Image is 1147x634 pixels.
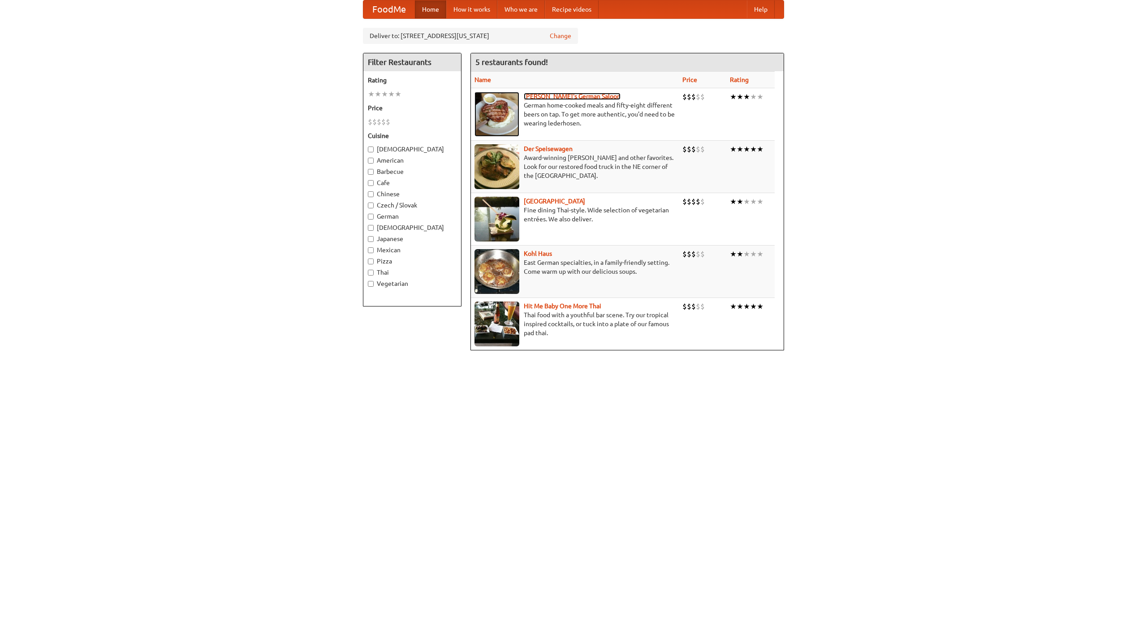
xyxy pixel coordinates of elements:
p: Fine dining Thai-style. Wide selection of vegetarian entrées. We also deliver. [474,206,675,224]
input: Barbecue [368,169,374,175]
li: $ [377,117,381,127]
input: German [368,214,374,220]
input: American [368,158,374,164]
label: Mexican [368,246,457,254]
a: Price [682,76,697,83]
p: Award-winning [PERSON_NAME] and other favorites. Look for our restored food truck in the NE corne... [474,153,675,180]
ng-pluralize: 5 restaurants found! [475,58,548,66]
input: Japanese [368,236,374,242]
li: ★ [375,89,381,99]
li: ★ [381,89,388,99]
li: ★ [757,302,763,311]
li: ★ [743,197,750,207]
li: $ [372,117,377,127]
li: $ [687,302,691,311]
li: $ [696,197,700,207]
li: ★ [757,249,763,259]
li: $ [696,92,700,102]
b: Kohl Haus [524,250,552,257]
img: speisewagen.jpg [474,144,519,189]
li: ★ [730,144,737,154]
a: Recipe videos [545,0,599,18]
img: kohlhaus.jpg [474,249,519,294]
li: ★ [388,89,395,99]
li: $ [687,249,691,259]
li: $ [696,249,700,259]
input: [DEMOGRAPHIC_DATA] [368,225,374,231]
label: Barbecue [368,167,457,176]
input: Thai [368,270,374,276]
input: Cafe [368,180,374,186]
a: [PERSON_NAME]'s German Saloon [524,93,621,100]
li: ★ [730,92,737,102]
input: Mexican [368,247,374,253]
li: $ [682,249,687,259]
a: How it works [446,0,497,18]
p: Thai food with a youthful bar scene. Try our tropical inspired cocktails, or tuck into a plate of... [474,311,675,337]
img: babythai.jpg [474,302,519,346]
a: [GEOGRAPHIC_DATA] [524,198,585,205]
input: Chinese [368,191,374,197]
li: $ [700,144,705,154]
label: Czech / Slovak [368,201,457,210]
a: Who we are [497,0,545,18]
li: $ [700,197,705,207]
input: [DEMOGRAPHIC_DATA] [368,147,374,152]
li: ★ [750,92,757,102]
li: ★ [730,197,737,207]
li: $ [696,144,700,154]
li: $ [700,249,705,259]
li: $ [691,197,696,207]
img: esthers.jpg [474,92,519,137]
li: ★ [395,89,401,99]
a: Change [550,31,571,40]
h5: Price [368,104,457,112]
a: Home [415,0,446,18]
li: ★ [750,144,757,154]
li: $ [700,302,705,311]
p: East German specialties, in a family-friendly setting. Come warm up with our delicious soups. [474,258,675,276]
li: $ [691,92,696,102]
label: Japanese [368,234,457,243]
li: $ [687,92,691,102]
li: $ [687,197,691,207]
li: $ [386,117,390,127]
li: ★ [737,249,743,259]
li: ★ [737,302,743,311]
li: $ [691,249,696,259]
li: ★ [750,197,757,207]
label: Pizza [368,257,457,266]
p: German home-cooked meals and fifty-eight different beers on tap. To get more authentic, you'd nee... [474,101,675,128]
li: ★ [750,302,757,311]
a: Help [747,0,775,18]
li: ★ [750,249,757,259]
label: American [368,156,457,165]
li: ★ [743,249,750,259]
a: Rating [730,76,749,83]
li: ★ [737,144,743,154]
input: Czech / Slovak [368,203,374,208]
li: $ [691,302,696,311]
li: $ [691,144,696,154]
input: Vegetarian [368,281,374,287]
li: $ [682,302,687,311]
li: $ [687,144,691,154]
li: ★ [743,92,750,102]
label: German [368,212,457,221]
li: $ [682,92,687,102]
li: $ [700,92,705,102]
li: ★ [730,249,737,259]
h5: Cuisine [368,131,457,140]
a: Name [474,76,491,83]
li: ★ [737,197,743,207]
li: $ [381,117,386,127]
li: ★ [757,144,763,154]
li: ★ [757,92,763,102]
li: $ [682,197,687,207]
li: ★ [743,144,750,154]
a: Hit Me Baby One More Thai [524,302,601,310]
div: Deliver to: [STREET_ADDRESS][US_STATE] [363,28,578,44]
